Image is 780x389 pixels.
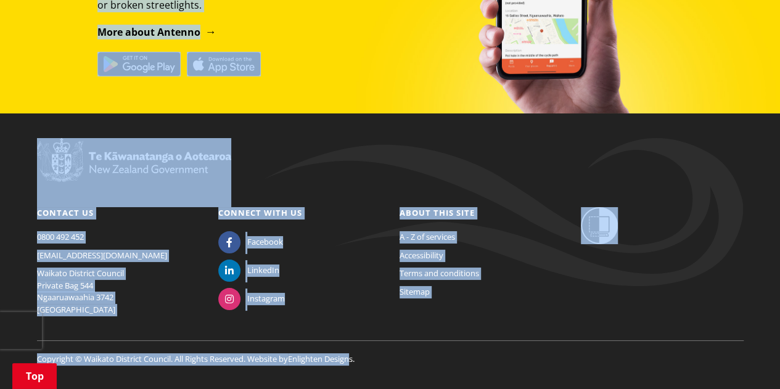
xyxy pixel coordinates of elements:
[37,268,200,316] p: Waikato District Council Private Bag 544 Ngaaruawaahia 3742 [GEOGRAPHIC_DATA]
[187,52,261,76] img: Download on the App Store
[37,250,167,261] a: [EMAIL_ADDRESS][DOMAIN_NAME]
[97,52,181,76] img: Get it on Google Play
[218,207,302,218] a: Connect with us
[97,25,216,39] a: More about Antenno
[37,138,231,182] img: New Zealand Government
[288,353,353,364] a: Enlighten Designs
[581,207,618,244] img: Shielded
[400,250,443,261] a: Accessibility
[218,264,279,276] a: LinkedIn
[247,236,283,248] span: Facebook
[400,231,455,242] a: A - Z of services
[247,264,279,277] span: LinkedIn
[218,293,285,304] a: Instagram
[400,207,475,218] a: About this site
[37,207,94,218] a: Contact us
[218,236,283,247] a: Facebook
[37,166,231,177] a: New Zealand Government
[400,286,430,297] a: Sitemap
[12,363,57,389] a: Top
[400,268,479,279] a: Terms and conditions
[37,231,84,242] a: 0800 492 452
[247,293,285,305] span: Instagram
[37,340,744,366] p: Copyright © Waikato District Council. All Rights Reserved. Website by .
[723,337,768,382] iframe: Messenger Launcher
